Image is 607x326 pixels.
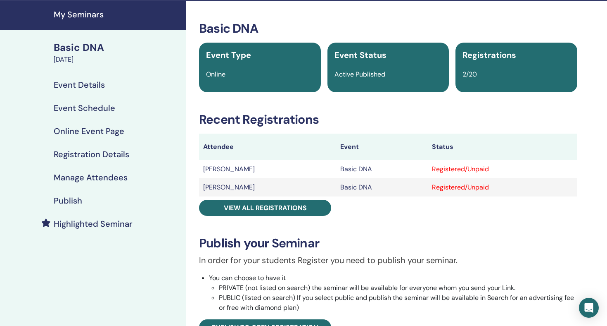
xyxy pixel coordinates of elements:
[54,196,82,206] h4: Publish
[206,70,225,79] span: Online
[199,134,336,160] th: Attendee
[336,178,428,197] td: Basic DNA
[428,134,577,160] th: Status
[224,204,307,212] span: View all registrations
[219,283,577,293] li: PRIVATE (not listed on search) the seminar will be available for everyone whom you send your Link.
[432,164,573,174] div: Registered/Unpaid
[199,178,336,197] td: [PERSON_NAME]
[54,10,181,19] h4: My Seminars
[54,149,129,159] h4: Registration Details
[336,134,428,160] th: Event
[199,254,577,266] p: In order for your students Register you need to publish your seminar.
[199,200,331,216] a: View all registrations
[334,50,386,60] span: Event Status
[462,50,516,60] span: Registrations
[334,70,385,79] span: Active Published
[49,41,186,65] a: Basic DNA[DATE]
[54,55,181,65] div: [DATE]
[199,112,577,127] h3: Recent Registrations
[54,41,181,55] div: Basic DNA
[54,219,133,229] h4: Highlighted Seminar
[462,70,477,79] span: 2/20
[54,126,124,136] h4: Online Event Page
[209,273,577,313] li: You can choose to have it
[54,173,128,182] h4: Manage Attendees
[579,298,599,318] div: Open Intercom Messenger
[199,21,577,36] h3: Basic DNA
[206,50,251,60] span: Event Type
[54,80,105,90] h4: Event Details
[199,160,336,178] td: [PERSON_NAME]
[54,103,115,113] h4: Event Schedule
[199,236,577,251] h3: Publish your Seminar
[219,293,577,313] li: PUBLIC (listed on search) If you select public and publish the seminar will be available in Searc...
[336,160,428,178] td: Basic DNA
[432,182,573,192] div: Registered/Unpaid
